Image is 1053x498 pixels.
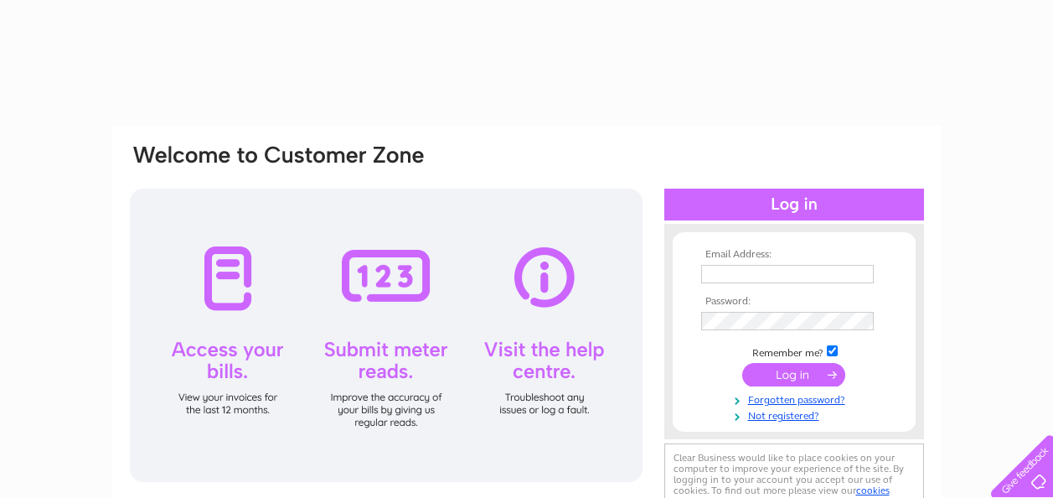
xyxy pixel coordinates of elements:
[697,343,891,360] td: Remember me?
[742,363,845,386] input: Submit
[697,296,891,308] th: Password:
[697,249,891,261] th: Email Address:
[701,407,891,423] a: Not registered?
[701,391,891,407] a: Forgotten password?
